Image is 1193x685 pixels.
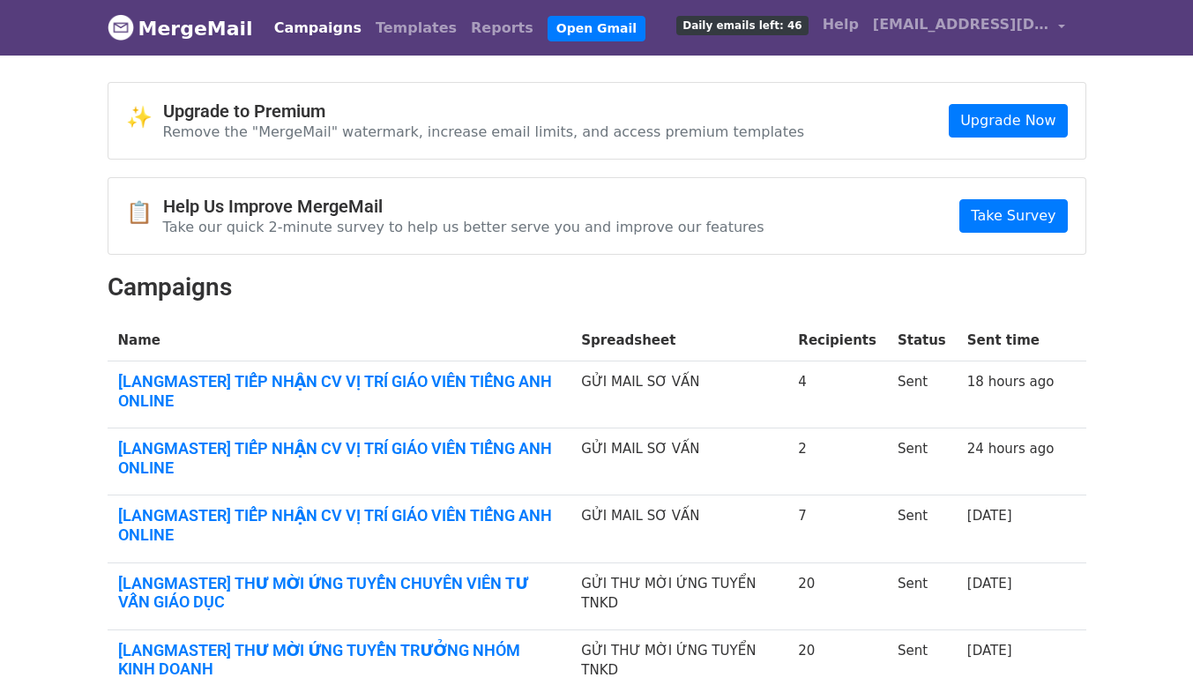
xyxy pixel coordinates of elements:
[108,10,253,47] a: MergeMail
[570,562,787,629] td: GỬI THƯ MỜI ỨNG TUYỂN TNKD
[887,562,957,629] td: Sent
[570,320,787,361] th: Spreadsheet
[669,7,815,42] a: Daily emails left: 46
[787,320,887,361] th: Recipients
[949,104,1067,138] a: Upgrade Now
[267,11,369,46] a: Campaigns
[108,320,571,361] th: Name
[163,123,805,141] p: Remove the "MergeMail" watermark, increase email limits, and access premium templates
[873,14,1049,35] span: [EMAIL_ADDRESS][DOMAIN_NAME]
[967,441,1055,457] a: 24 hours ago
[163,218,764,236] p: Take our quick 2-minute survey to help us better serve you and improve our features
[464,11,541,46] a: Reports
[887,320,957,361] th: Status
[676,16,808,35] span: Daily emails left: 46
[887,361,957,428] td: Sent
[816,7,866,42] a: Help
[967,374,1055,390] a: 18 hours ago
[118,641,561,679] a: [LANGMASTER] THƯ MỜI ỨNG TUYỂN TRƯỞNG NHÓM KINH DOANH
[967,508,1012,524] a: [DATE]
[126,200,163,226] span: 📋
[108,14,134,41] img: MergeMail logo
[548,16,645,41] a: Open Gmail
[887,495,957,562] td: Sent
[108,272,1086,302] h2: Campaigns
[570,428,787,495] td: GỬI MAIL SƠ VẤN
[959,199,1067,233] a: Take Survey
[957,320,1065,361] th: Sent time
[570,361,787,428] td: GỬI MAIL SƠ VẤN
[866,7,1072,48] a: [EMAIL_ADDRESS][DOMAIN_NAME]
[118,439,561,477] a: [LANGMASTER] TIẾP NHẬN CV VỊ TRÍ GIÁO VIÊN TIẾNG ANH ONLINE
[118,372,561,410] a: [LANGMASTER] TIẾP NHẬN CV VỊ TRÍ GIÁO VIÊN TIẾNG ANH ONLINE
[787,495,887,562] td: 7
[887,428,957,495] td: Sent
[118,506,561,544] a: [LANGMASTER] TIẾP NHẬN CV VỊ TRÍ GIÁO VIÊN TIẾNG ANH ONLINE
[163,196,764,217] h4: Help Us Improve MergeMail
[967,576,1012,592] a: [DATE]
[787,361,887,428] td: 4
[570,495,787,562] td: GỬI MAIL SƠ VẤN
[787,428,887,495] td: 2
[118,574,561,612] a: [LANGMASTER] THƯ MỜI ỨNG TUYỂN CHUYÊN VIÊN TƯ VẤN GIÁO DỤC
[967,643,1012,659] a: [DATE]
[163,101,805,122] h4: Upgrade to Premium
[126,105,163,130] span: ✨
[787,562,887,629] td: 20
[369,11,464,46] a: Templates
